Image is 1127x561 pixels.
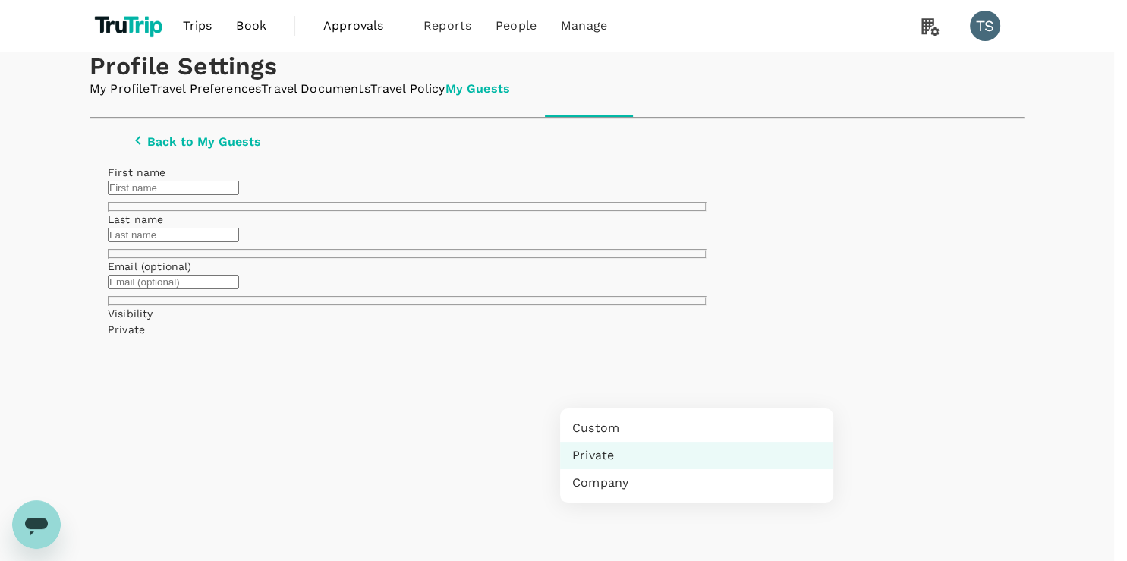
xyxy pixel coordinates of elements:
[108,306,707,321] div: Visibility
[560,442,833,469] li: Private
[323,17,399,35] span: Approvals
[560,414,833,442] li: Custom
[423,17,471,35] span: Reports
[90,52,1025,80] h1: Profile Settings
[108,165,707,180] div: First name
[108,275,239,289] input: Email (optional)
[150,80,262,98] a: Travel Preferences
[90,80,150,98] a: My Profile
[108,322,707,337] div: Private
[183,17,212,35] span: Trips
[236,17,266,35] span: Book
[560,469,833,496] li: Company
[370,80,445,98] a: Travel Policy
[261,80,370,98] a: Travel Documents
[12,500,61,549] iframe: Button to launch messaging window
[496,17,537,35] span: People
[108,181,239,195] input: First name
[970,11,1000,41] div: TS
[445,80,510,98] a: My Guests
[108,212,707,227] div: Last name
[90,9,171,43] img: TruTrip logo
[108,228,239,242] input: Last name
[108,259,707,274] div: Email (optional)
[147,135,261,149] p: Back to My Guests
[561,17,607,35] span: Manage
